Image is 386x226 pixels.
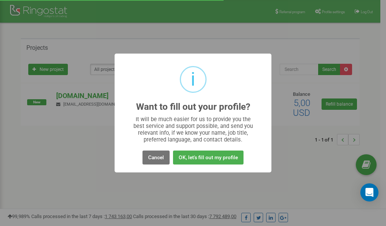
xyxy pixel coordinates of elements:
[130,116,257,143] div: It will be much easier for us to provide you the best service and support possible, and send you ...
[136,102,250,112] h2: Want to fill out your profile?
[191,67,195,92] div: i
[173,151,244,165] button: OK, let's fill out my profile
[360,183,378,201] div: Open Intercom Messenger
[142,151,170,165] button: Cancel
